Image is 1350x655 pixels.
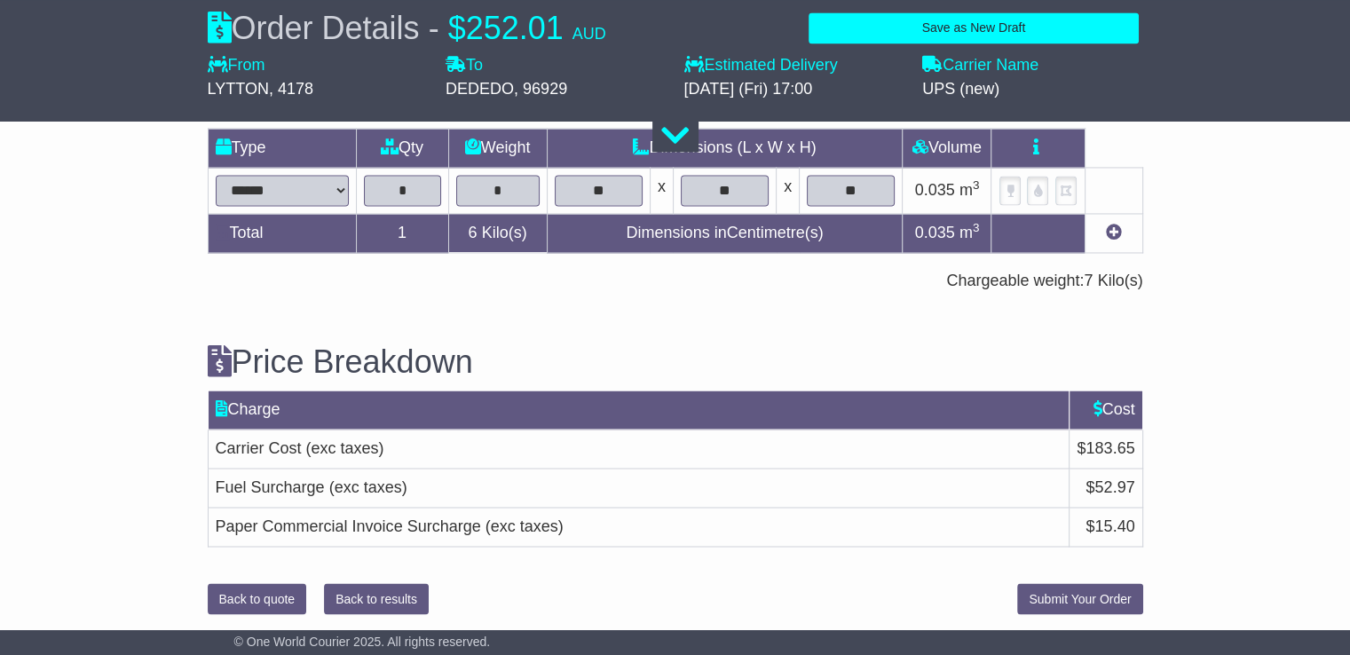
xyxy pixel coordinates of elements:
span: $ [448,10,466,46]
span: Fuel Surcharge [216,478,325,496]
span: Submit Your Order [1029,591,1131,605]
div: [DATE] (Fri) 17:00 [684,80,905,99]
label: Estimated Delivery [684,56,905,75]
span: LYTTON [208,80,269,98]
span: m [959,224,980,241]
span: 7 [1084,272,1093,289]
td: Kilo(s) [448,214,547,253]
span: 6 [469,224,478,241]
td: 1 [356,214,448,253]
label: To [446,56,483,75]
span: , 4178 [269,80,313,98]
td: x [777,168,800,214]
label: From [208,56,265,75]
h3: Price Breakdown [208,344,1143,380]
span: AUD [572,25,606,43]
td: Cost [1070,391,1142,430]
span: $15.40 [1086,517,1134,535]
sup: 3 [973,178,980,192]
div: Order Details - [208,9,606,47]
span: $183.65 [1077,439,1134,457]
button: Save as New Draft [809,12,1138,43]
span: 0.035 [915,181,955,199]
button: Submit Your Order [1017,583,1142,614]
span: © One World Courier 2025. All rights reserved. [234,635,491,649]
td: Type [208,129,356,168]
span: $52.97 [1086,478,1134,496]
a: Add new item [1106,224,1122,241]
span: m [959,181,980,199]
span: DEDEDO [446,80,514,98]
span: (exc taxes) [306,439,384,457]
td: Charge [208,391,1070,430]
td: x [650,168,673,214]
button: Back to results [324,583,429,614]
td: Total [208,214,356,253]
span: (exc taxes) [486,517,564,535]
span: 0.035 [915,224,955,241]
sup: 3 [973,221,980,234]
span: 252.01 [466,10,564,46]
div: UPS (new) [922,80,1143,99]
span: (exc taxes) [329,478,407,496]
span: , 96929 [514,80,567,98]
div: Chargeable weight: Kilo(s) [208,272,1143,291]
span: Paper Commercial Invoice Surcharge [216,517,481,535]
button: Back to quote [208,583,307,614]
span: Carrier Cost [216,439,302,457]
td: Dimensions in Centimetre(s) [547,214,903,253]
label: Carrier Name [922,56,1038,75]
